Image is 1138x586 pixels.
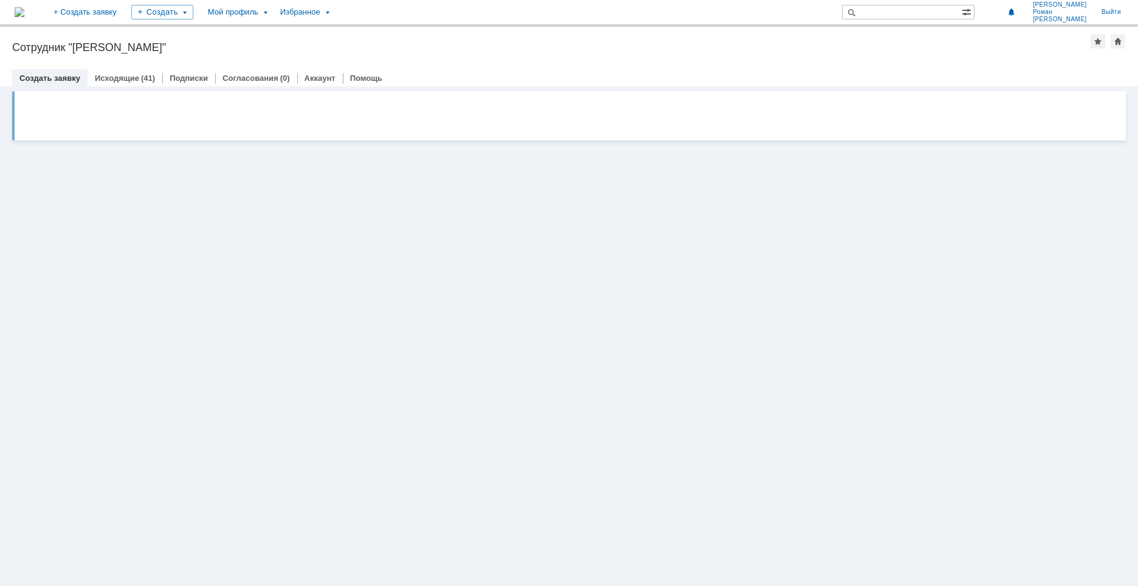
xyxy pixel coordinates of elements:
a: Подписки [170,74,208,83]
a: Аккаунт [305,74,336,83]
span: Расширенный поиск [962,5,974,17]
a: Согласования [222,74,278,83]
span: [PERSON_NAME] [1033,1,1087,9]
div: Сотрудник "[PERSON_NAME]" [12,41,1091,53]
a: Перейти на домашнюю страницу [15,7,24,17]
div: (41) [141,74,155,83]
div: Создать [131,5,193,19]
span: Роман [1033,9,1087,16]
img: logo [15,7,24,17]
div: Добавить в избранное [1091,34,1105,49]
a: Помощь [350,74,382,83]
a: Создать заявку [19,74,80,83]
span: [PERSON_NAME] [1033,16,1087,23]
div: Сделать домашней страницей [1111,34,1125,49]
div: (0) [280,74,290,83]
a: Исходящие [95,74,139,83]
